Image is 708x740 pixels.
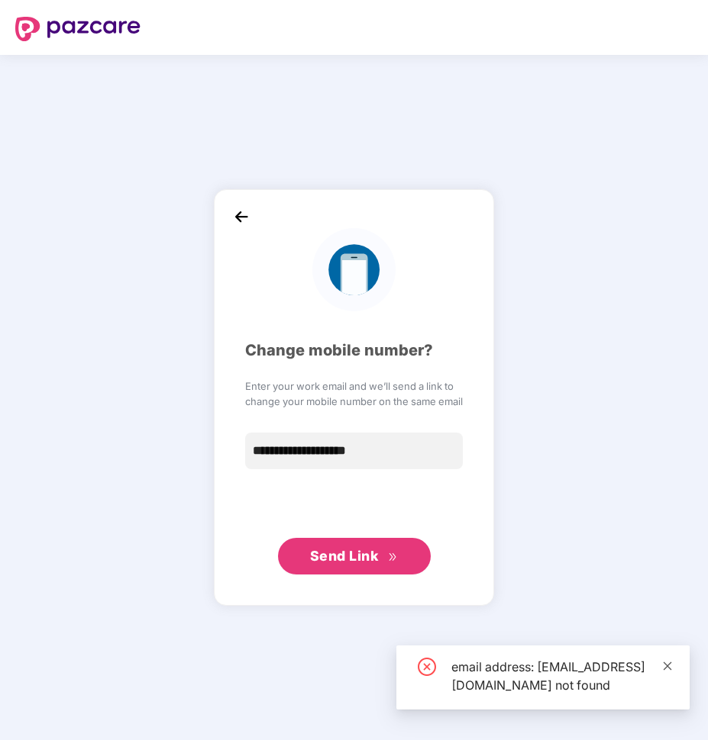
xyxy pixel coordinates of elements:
[662,661,673,671] span: close
[310,548,379,564] span: Send Link
[418,658,436,676] span: close-circle
[15,17,141,41] img: logo
[245,394,463,409] span: change your mobile number on the same email
[451,658,671,694] div: email address: [EMAIL_ADDRESS][DOMAIN_NAME] not found
[230,205,253,228] img: back_icon
[312,228,396,311] img: logo
[388,552,398,562] span: double-right
[278,538,431,574] button: Send Linkdouble-right
[245,339,463,362] div: Change mobile number?
[245,378,463,394] span: Enter your work email and we’ll send a link to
